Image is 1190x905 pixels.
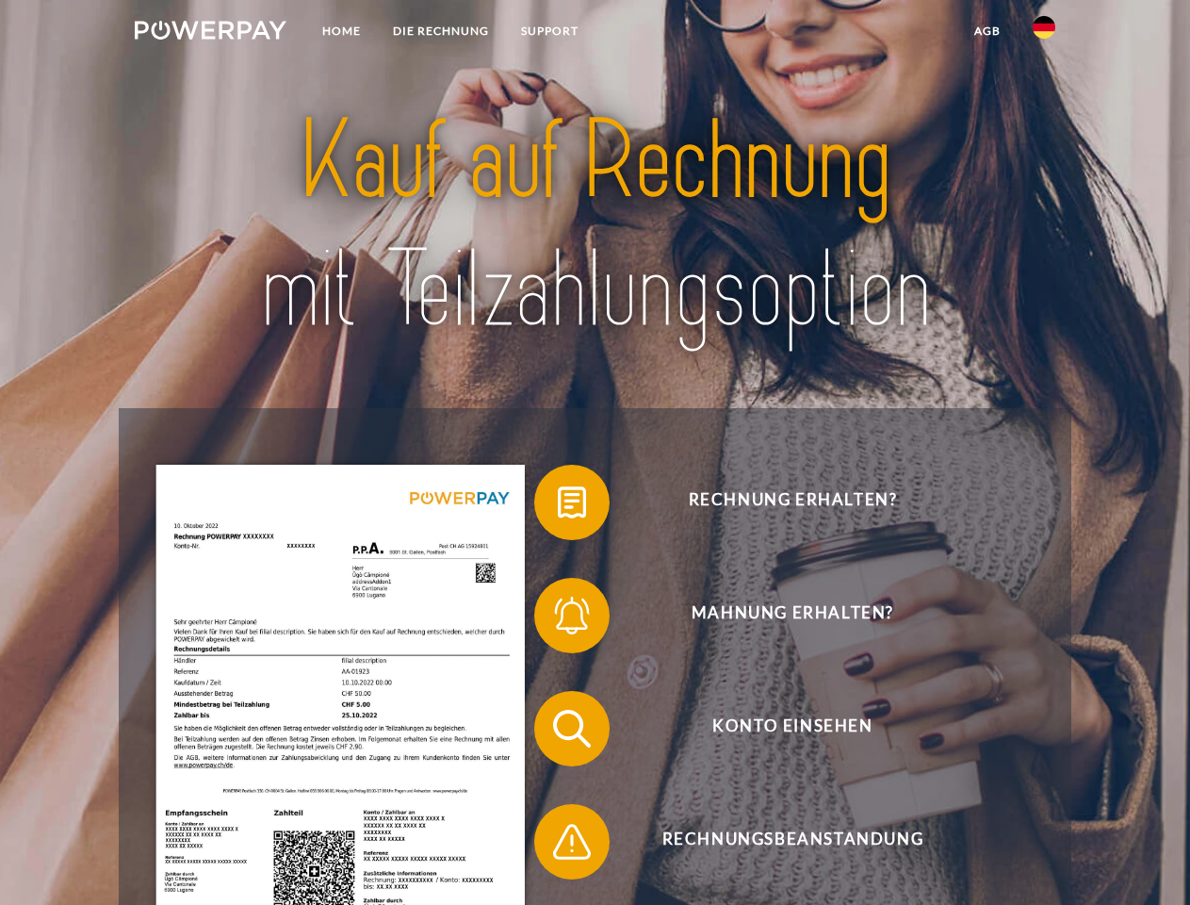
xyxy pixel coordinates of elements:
img: de [1033,16,1055,39]
a: DIE RECHNUNG [377,14,505,48]
img: logo-powerpay-white.svg [135,21,286,40]
button: Mahnung erhalten? [534,578,1024,653]
button: Rechnungsbeanstandung [534,804,1024,880]
a: SUPPORT [505,14,595,48]
span: Rechnung erhalten? [562,465,1023,540]
a: agb [958,14,1017,48]
a: Home [306,14,377,48]
img: qb_warning.svg [548,818,595,865]
span: Mahnung erhalten? [562,578,1023,653]
img: qb_bill.svg [548,479,595,526]
span: Rechnungsbeanstandung [562,804,1023,880]
button: Rechnung erhalten? [534,465,1024,540]
button: Konto einsehen [534,691,1024,766]
img: qb_bell.svg [548,592,595,639]
img: title-powerpay_de.svg [180,90,1010,361]
img: qb_search.svg [548,705,595,752]
span: Konto einsehen [562,691,1023,766]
